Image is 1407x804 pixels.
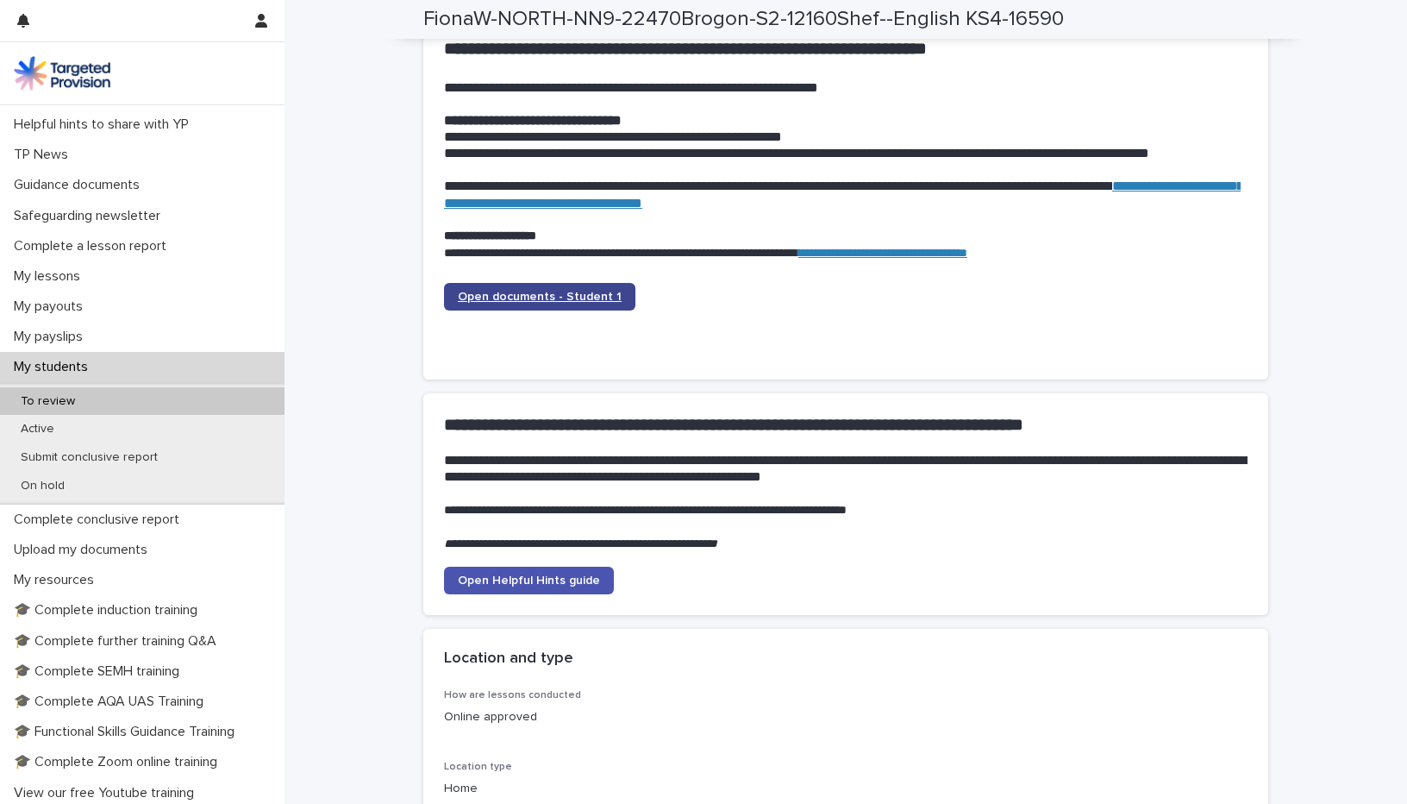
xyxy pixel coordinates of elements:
[7,724,248,740] p: 🎓 Functional Skills Guidance Training
[444,650,573,669] h2: Location and type
[444,708,698,726] p: Online approved
[7,208,174,224] p: Safeguarding newsletter
[7,512,193,528] p: Complete conclusive report
[7,238,180,254] p: Complete a lesson report
[458,291,622,303] span: Open documents - Student 1
[444,780,1248,798] p: Home
[444,762,512,772] span: Location type
[7,359,102,375] p: My students
[7,116,203,133] p: Helpful hints to share with YP
[7,572,108,588] p: My resources
[7,633,230,650] p: 🎓 Complete further training Q&A
[7,298,97,315] p: My payouts
[7,542,161,558] p: Upload my documents
[7,663,193,680] p: 🎓 Complete SEMH training
[7,754,231,770] p: 🎓 Complete Zoom online training
[7,147,82,163] p: TP News
[7,479,78,493] p: On hold
[7,329,97,345] p: My payslips
[444,567,614,594] a: Open Helpful Hints guide
[7,694,217,710] p: 🎓 Complete AQA UAS Training
[444,283,635,311] a: Open documents - Student 1
[7,785,208,801] p: View our free Youtube training
[7,394,89,409] p: To review
[7,422,68,437] p: Active
[458,575,600,587] span: Open Helpful Hints guide
[7,602,211,619] p: 🎓 Complete induction training
[14,56,110,91] img: M5nRWzHhSzIhMunXDL62
[423,7,1064,32] h2: FionaW-NORTH-NN9-22470Brogon-S2-12160Shef--English KS4-16590
[7,450,172,465] p: Submit conclusive report
[444,690,581,700] span: How are lessons conducted
[7,177,153,193] p: Guidance documents
[7,268,94,285] p: My lessons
